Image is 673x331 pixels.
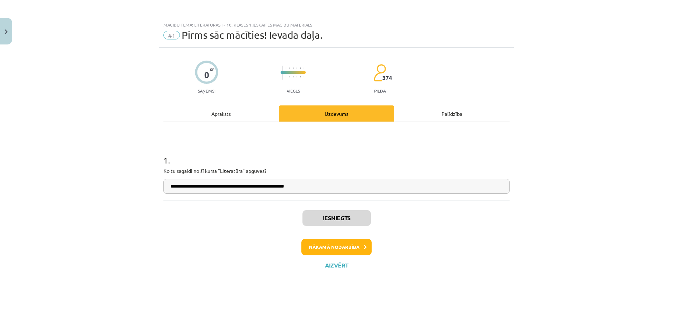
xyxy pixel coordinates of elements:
[163,31,180,39] span: #1
[300,76,301,77] img: icon-short-line-57e1e144782c952c97e751825c79c345078a6d821885a25fce030b3d8c18986b.svg
[289,76,290,77] img: icon-short-line-57e1e144782c952c97e751825c79c345078a6d821885a25fce030b3d8c18986b.svg
[302,210,371,226] button: Iesniegts
[163,167,510,175] p: Ko tu sagaidi no šī kursa "Literatūra" apguves?
[182,29,323,41] span: Pirms sāc mācīties! Ievada daļa.
[373,64,386,82] img: students-c634bb4e5e11cddfef0936a35e636f08e4e9abd3cc4e673bd6f9a4125e45ecb1.svg
[282,66,283,80] img: icon-long-line-d9ea69661e0d244f92f715978eff75569469978d946b2353a9bb055b3ed8787d.svg
[323,262,350,269] button: Aizvērt
[374,88,386,93] p: pilda
[301,239,372,255] button: Nākamā nodarbība
[210,67,214,71] span: XP
[195,88,218,93] p: Saņemsi
[300,67,301,69] img: icon-short-line-57e1e144782c952c97e751825c79c345078a6d821885a25fce030b3d8c18986b.svg
[204,70,209,80] div: 0
[394,105,510,122] div: Palīdzība
[286,67,286,69] img: icon-short-line-57e1e144782c952c97e751825c79c345078a6d821885a25fce030b3d8c18986b.svg
[163,143,510,165] h1: 1 .
[5,29,8,34] img: icon-close-lesson-0947bae3869378f0d4975bcd49f059093ad1ed9edebbc8119c70593378902aed.svg
[286,76,286,77] img: icon-short-line-57e1e144782c952c97e751825c79c345078a6d821885a25fce030b3d8c18986b.svg
[163,22,510,27] div: Mācību tēma: Literatūras i - 10. klases 1.ieskaites mācību materiāls
[382,75,392,81] span: 374
[279,105,394,122] div: Uzdevums
[293,67,293,69] img: icon-short-line-57e1e144782c952c97e751825c79c345078a6d821885a25fce030b3d8c18986b.svg
[163,105,279,122] div: Apraksts
[287,88,300,93] p: Viegls
[293,76,293,77] img: icon-short-line-57e1e144782c952c97e751825c79c345078a6d821885a25fce030b3d8c18986b.svg
[289,67,290,69] img: icon-short-line-57e1e144782c952c97e751825c79c345078a6d821885a25fce030b3d8c18986b.svg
